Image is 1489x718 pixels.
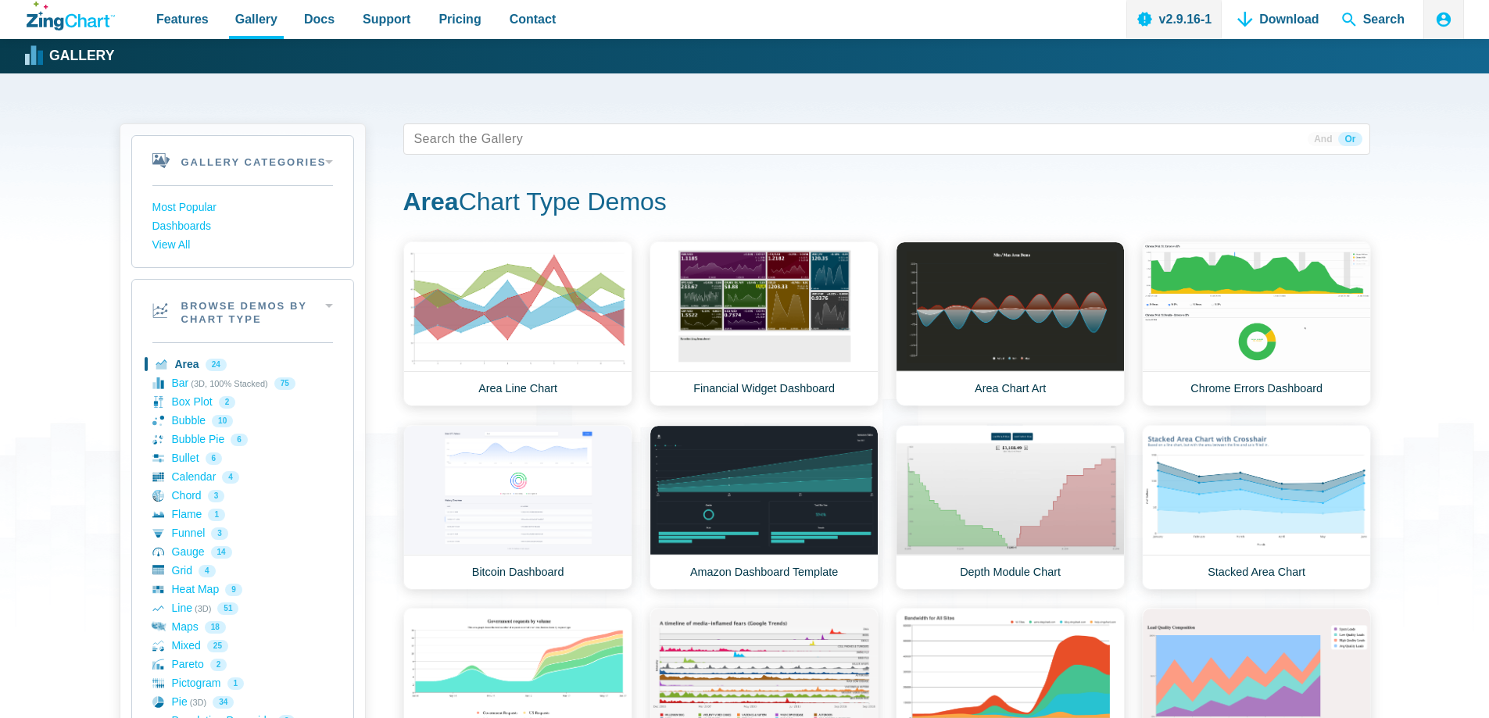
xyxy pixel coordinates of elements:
[403,425,632,590] a: Bitcoin Dashboard
[49,49,114,63] strong: Gallery
[363,9,410,30] span: Support
[896,425,1125,590] a: Depth Module Chart
[132,136,353,185] h2: Gallery Categories
[403,241,632,406] a: Area Line Chart
[438,9,481,30] span: Pricing
[156,9,209,30] span: Features
[1142,425,1371,590] a: Stacked Area Chart
[650,425,879,590] a: Amazon Dashboard Template
[1338,132,1362,146] span: Or
[152,217,333,236] a: Dashboards
[304,9,335,30] span: Docs
[510,9,557,30] span: Contact
[152,198,333,217] a: Most Popular
[1142,241,1371,406] a: Chrome Errors Dashboard
[235,9,277,30] span: Gallery
[650,241,879,406] a: Financial Widget Dashboard
[896,241,1125,406] a: Area Chart Art
[27,45,114,68] a: Gallery
[152,236,333,255] a: View All
[403,188,459,216] strong: Area
[27,2,115,30] a: ZingChart Logo. Click to return to the homepage
[132,280,353,342] h2: Browse Demos By Chart Type
[403,186,1370,221] h1: Chart Type Demos
[1308,132,1338,146] span: And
